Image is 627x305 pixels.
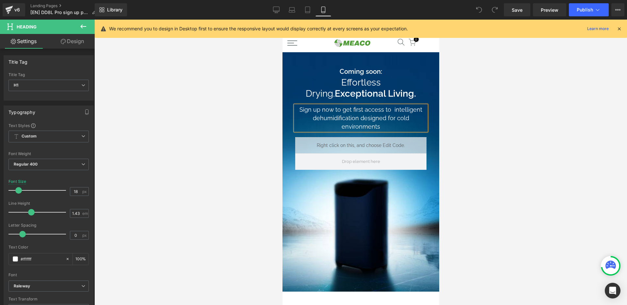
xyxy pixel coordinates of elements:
[8,152,89,156] div: Font Weight
[21,255,62,263] input: Color
[488,3,501,16] button: Redo
[8,106,35,115] div: Typography
[13,86,144,111] h1: Sign up now to get first access to intelligent dehumidification designed for cold environments
[52,69,134,79] strong: Exceptional Living.
[533,3,566,16] a: Preview
[8,273,89,277] div: Font
[22,134,37,139] b: Custom
[107,7,122,13] span: Library
[14,83,18,88] b: H1
[8,201,89,206] div: Line Height
[315,3,331,16] a: Mobile
[577,7,593,12] span: Publish
[30,3,102,8] a: Landing Pages
[73,253,88,265] div: %
[8,223,89,228] div: Letter Spacing
[82,233,88,237] span: px
[611,3,624,16] button: More
[473,3,486,16] button: Undo
[95,3,127,16] a: New Library
[300,3,315,16] a: Tablet
[82,211,88,216] span: em
[569,3,609,16] button: Publish
[14,162,38,167] b: Regular 400
[8,179,26,184] div: Font Size
[82,189,88,194] span: px
[13,6,21,14] div: v6
[541,7,558,13] span: Preview
[17,24,37,29] span: Heading
[512,7,522,13] span: Save
[14,283,30,289] i: Raleway
[8,72,89,77] div: Title Tag
[585,25,611,33] a: Learn more
[605,283,620,298] div: Open Intercom Messenger
[284,3,300,16] a: Laptop
[268,3,284,16] a: Desktop
[8,123,89,128] div: Text Styles
[109,25,408,32] p: We recommend you to design in Desktop first to ensure the responsive layout would display correct...
[8,297,89,301] div: Text Transform
[30,10,89,15] span: [EN] DD8L Pro sign up page
[49,34,96,49] a: Design
[8,56,28,65] div: Title Tag
[8,245,89,249] div: Text Color
[19,57,137,79] h1: Effortless Drying.
[57,48,100,56] strong: Coming soon:
[3,3,25,16] a: v6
